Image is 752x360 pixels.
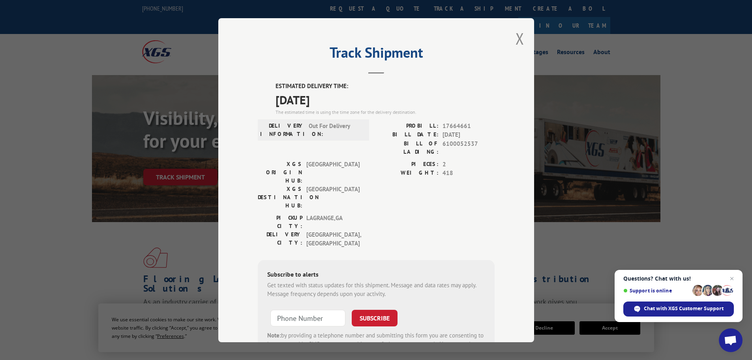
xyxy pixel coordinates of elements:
label: XGS ORIGIN HUB: [258,160,302,185]
label: DELIVERY CITY: [258,230,302,248]
span: [DATE] [443,130,495,139]
span: Support is online [623,288,690,294]
span: [GEOGRAPHIC_DATA] [306,185,360,209]
span: 418 [443,169,495,178]
label: BILL DATE: [376,130,439,139]
span: [GEOGRAPHIC_DATA] [306,160,360,185]
div: Get texted with status updates for this shipment. Message and data rates may apply. Message frequ... [267,281,485,298]
label: PIECES: [376,160,439,169]
span: Questions? Chat with us! [623,275,734,282]
span: Out For Delivery [309,121,362,138]
h2: Track Shipment [258,47,495,62]
label: WEIGHT: [376,169,439,178]
div: Chat with XGS Customer Support [623,302,734,317]
label: DELIVERY INFORMATION: [260,121,305,138]
label: PICKUP CITY: [258,213,302,230]
label: PROBILL: [376,121,439,130]
span: Chat with XGS Customer Support [644,305,724,312]
span: 6100052537 [443,139,495,156]
div: Subscribe to alerts [267,269,485,281]
input: Phone Number [270,309,345,326]
label: ESTIMATED DELIVERY TIME: [276,82,495,91]
div: by providing a telephone number and submitting this form you are consenting to be contacted by SM... [267,331,485,358]
label: XGS DESTINATION HUB: [258,185,302,209]
span: [DATE] [276,90,495,108]
button: Close modal [516,28,524,49]
button: SUBSCRIBE [352,309,398,326]
span: LAGRANGE , GA [306,213,360,230]
div: Open chat [719,328,743,352]
label: BILL OF LADING: [376,139,439,156]
span: [GEOGRAPHIC_DATA] , [GEOGRAPHIC_DATA] [306,230,360,248]
div: The estimated time is using the time zone for the delivery destination. [276,108,495,115]
strong: Note: [267,331,281,339]
span: 17664661 [443,121,495,130]
span: 2 [443,160,495,169]
span: Close chat [727,274,737,283]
